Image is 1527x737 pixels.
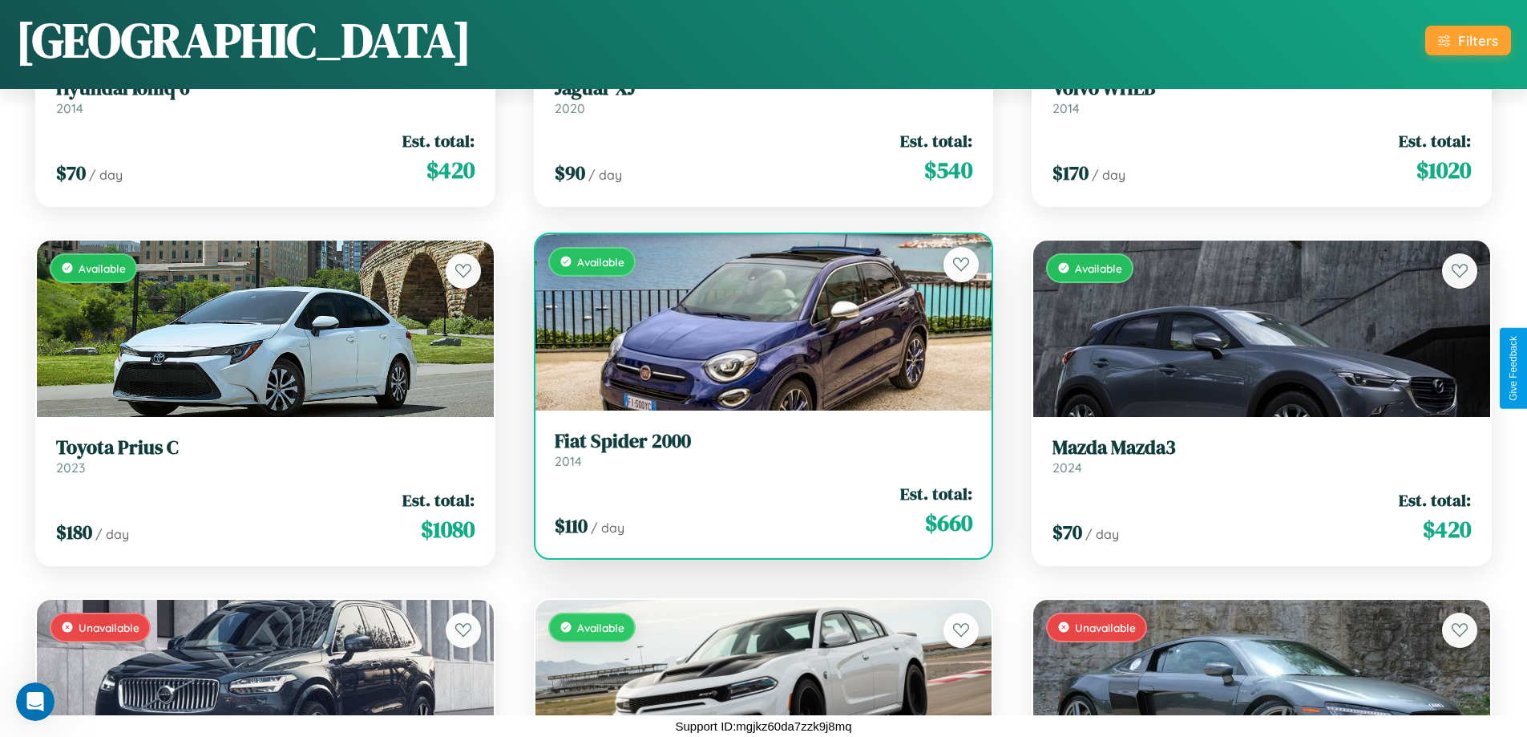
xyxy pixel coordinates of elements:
a: Mazda Mazda32024 [1052,436,1471,476]
iframe: Intercom live chat [16,682,55,721]
span: / day [89,167,123,183]
span: / day [1092,167,1125,183]
span: $ 180 [56,519,92,545]
p: Support ID: mgjkz60da7zzk9j8mq [675,715,851,737]
h3: Fiat Spider 2000 [555,430,973,453]
span: Available [577,255,624,269]
span: $ 90 [555,160,585,186]
span: $ 1080 [421,513,475,545]
h3: Hyundai Ioniq 6 [56,77,475,100]
h3: Jaguar XJ [555,77,973,100]
div: Give Feedback [1508,336,1519,401]
span: 2023 [56,460,85,476]
span: Unavailable [79,621,139,634]
span: $ 420 [1423,513,1471,545]
a: Toyota Prius C2023 [56,436,475,476]
span: $ 1020 [1416,154,1471,186]
span: Est. total: [1399,129,1471,152]
h3: Mazda Mazda3 [1052,436,1471,460]
span: 2020 [555,100,585,116]
span: Est. total: [402,488,475,512]
span: $ 540 [924,154,972,186]
div: Filters [1458,32,1498,49]
span: 2014 [56,100,83,116]
span: Available [79,261,126,275]
span: 2014 [1052,100,1080,116]
a: Volvo WHEB2014 [1052,77,1471,116]
button: Filters [1425,26,1511,55]
span: / day [588,167,622,183]
span: $ 420 [426,154,475,186]
span: Est. total: [1399,488,1471,512]
h3: Volvo WHEB [1052,77,1471,100]
h1: [GEOGRAPHIC_DATA] [16,7,471,73]
span: Est. total: [402,129,475,152]
span: Est. total: [900,482,972,505]
span: $ 110 [555,512,588,539]
h3: Toyota Prius C [56,436,475,460]
span: $ 170 [1052,160,1089,186]
span: / day [95,526,129,542]
a: Fiat Spider 20002014 [555,430,973,469]
span: / day [591,520,624,536]
a: Hyundai Ioniq 62014 [56,77,475,116]
span: $ 660 [925,507,972,539]
span: Unavailable [1075,621,1136,634]
span: $ 70 [1052,519,1082,545]
span: Available [1075,261,1122,275]
span: Est. total: [900,129,972,152]
a: Jaguar XJ2020 [555,77,973,116]
span: 2024 [1052,460,1082,476]
span: 2014 [555,453,582,469]
span: / day [1085,526,1119,542]
span: Available [577,621,624,634]
span: $ 70 [56,160,86,186]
